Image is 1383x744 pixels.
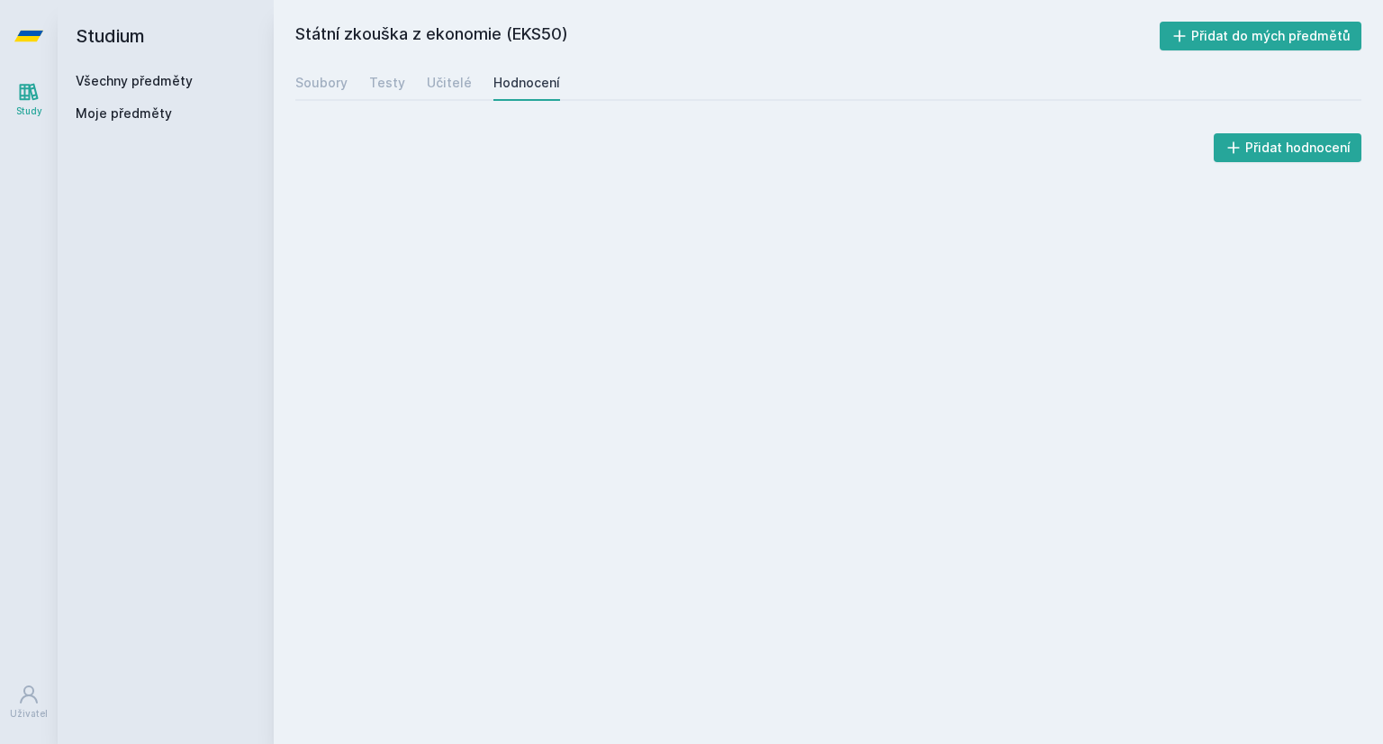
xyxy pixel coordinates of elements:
a: Uživatel [4,675,54,730]
a: Testy [369,65,405,101]
div: Hodnocení [493,74,560,92]
div: Testy [369,74,405,92]
span: Moje předměty [76,104,172,122]
a: Study [4,72,54,127]
button: Přidat hodnocení [1214,133,1362,162]
div: Study [16,104,42,118]
a: Všechny předměty [76,73,193,88]
div: Uživatel [10,707,48,721]
a: Soubory [295,65,348,101]
button: Přidat do mých předmětů [1160,22,1362,50]
div: Soubory [295,74,348,92]
a: Hodnocení [493,65,560,101]
div: Učitelé [427,74,472,92]
a: Učitelé [427,65,472,101]
h2: Státní zkouška z ekonomie (EKS50) [295,22,1160,50]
